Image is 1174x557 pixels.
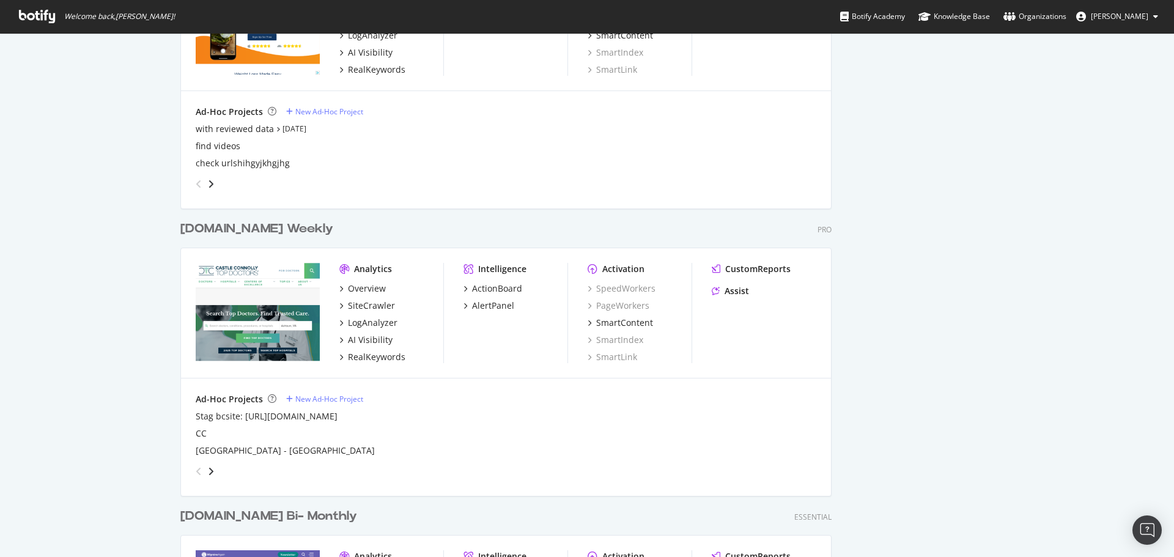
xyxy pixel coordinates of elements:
[348,282,386,295] div: Overview
[286,394,363,404] a: New Ad-Hoc Project
[588,317,653,329] a: SmartContent
[339,300,395,312] a: SiteCrawler
[588,29,653,42] a: SmartContent
[463,300,514,312] a: AlertPanel
[286,106,363,117] a: New Ad-Hoc Project
[725,285,749,297] div: Assist
[339,64,405,76] a: RealKeywords
[196,444,375,457] a: [GEOGRAPHIC_DATA] - [GEOGRAPHIC_DATA]
[180,220,338,238] a: [DOMAIN_NAME] Weekly
[818,224,832,235] div: Pro
[348,46,393,59] div: AI Visibility
[196,427,207,440] a: CC
[207,465,215,478] div: angle-right
[596,29,653,42] div: SmartContent
[348,351,405,363] div: RealKeywords
[1091,11,1148,21] span: Bill Elward
[207,178,215,190] div: angle-right
[588,282,655,295] a: SpeedWorkers
[191,174,207,194] div: angle-left
[472,282,522,295] div: ActionBoard
[196,123,274,135] a: with reviewed data
[339,46,393,59] a: AI Visibility
[282,124,306,134] a: [DATE]
[196,106,263,118] div: Ad-Hoc Projects
[196,263,320,362] img: castleconnolly.com
[180,220,333,238] div: [DOMAIN_NAME] Weekly
[588,351,637,363] a: SmartLink
[478,263,526,275] div: Intelligence
[196,410,338,422] a: Stag bcsite: [URL][DOMAIN_NAME]
[348,64,405,76] div: RealKeywords
[348,29,397,42] div: LogAnalyzer
[588,46,643,59] a: SmartIndex
[918,10,990,23] div: Knowledge Base
[348,317,397,329] div: LogAnalyzer
[596,317,653,329] div: SmartContent
[588,334,643,346] a: SmartIndex
[196,393,263,405] div: Ad-Hoc Projects
[1132,515,1162,545] div: Open Intercom Messenger
[339,317,397,329] a: LogAnalyzer
[712,263,791,275] a: CustomReports
[348,334,393,346] div: AI Visibility
[354,263,392,275] div: Analytics
[339,334,393,346] a: AI Visibility
[588,300,649,312] a: PageWorkers
[196,140,240,152] a: find videos
[840,10,905,23] div: Botify Academy
[602,263,644,275] div: Activation
[339,282,386,295] a: Overview
[348,300,395,312] div: SiteCrawler
[588,64,637,76] a: SmartLink
[191,462,207,481] div: angle-left
[295,394,363,404] div: New Ad-Hoc Project
[472,300,514,312] div: AlertPanel
[1066,7,1168,26] button: [PERSON_NAME]
[339,29,397,42] a: LogAnalyzer
[64,12,175,21] span: Welcome back, [PERSON_NAME] !
[725,263,791,275] div: CustomReports
[794,512,832,522] div: Essential
[1003,10,1066,23] div: Organizations
[180,507,362,525] a: [DOMAIN_NAME] Bi- Monthly
[712,285,749,297] a: Assist
[196,157,290,169] a: check urlshihgyjkhgjhg
[180,507,357,525] div: [DOMAIN_NAME] Bi- Monthly
[463,282,522,295] a: ActionBoard
[295,106,363,117] div: New Ad-Hoc Project
[339,351,405,363] a: RealKeywords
